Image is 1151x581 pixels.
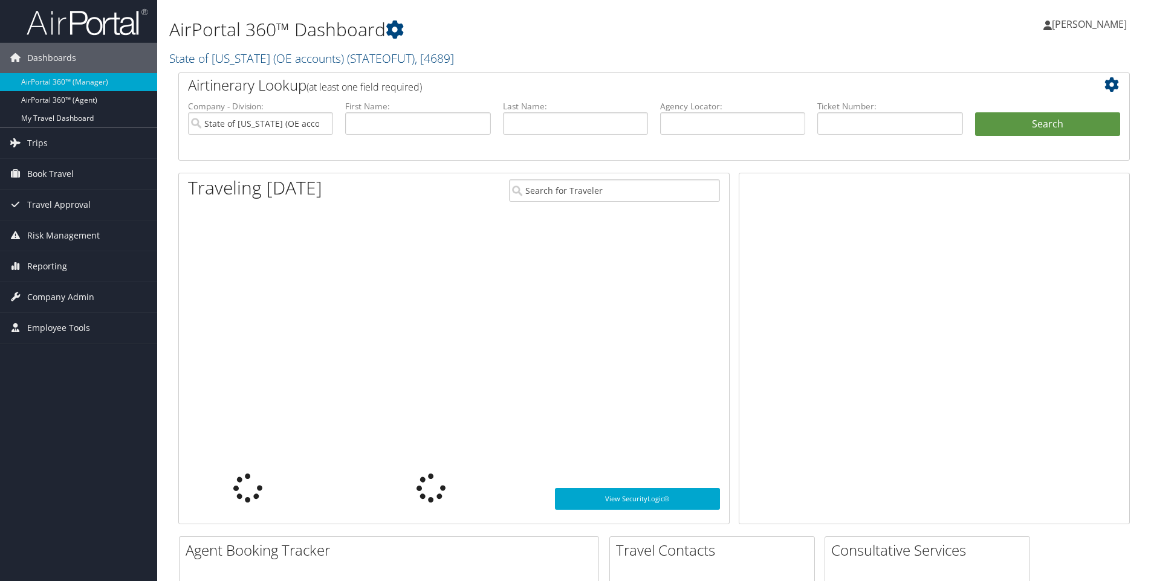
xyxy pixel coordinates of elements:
[503,100,648,112] label: Last Name:
[831,540,1029,560] h2: Consultative Services
[27,251,67,281] span: Reporting
[415,50,454,66] span: , [ 4689 ]
[27,220,100,251] span: Risk Management
[27,159,74,189] span: Book Travel
[345,100,490,112] label: First Name:
[27,128,48,158] span: Trips
[169,17,815,42] h1: AirPortal 360™ Dashboard
[975,112,1120,136] button: Search
[347,50,415,66] span: ( STATEOFUT )
[555,488,720,510] a: View SecurityLogic®
[509,179,720,202] input: Search for Traveler
[660,100,805,112] label: Agency Locator:
[186,540,598,560] h2: Agent Booking Tracker
[169,50,454,66] a: State of [US_STATE] (OE accounts)
[27,8,148,36] img: airportal-logo.png
[27,43,76,73] span: Dashboards
[27,313,90,343] span: Employee Tools
[188,75,1041,95] h2: Airtinerary Lookup
[188,175,322,201] h1: Traveling [DATE]
[27,282,94,312] span: Company Admin
[188,100,333,112] label: Company - Division:
[817,100,962,112] label: Ticket Number:
[616,540,814,560] h2: Travel Contacts
[306,80,422,94] span: (at least one field required)
[1052,18,1127,31] span: [PERSON_NAME]
[27,190,91,220] span: Travel Approval
[1043,6,1139,42] a: [PERSON_NAME]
